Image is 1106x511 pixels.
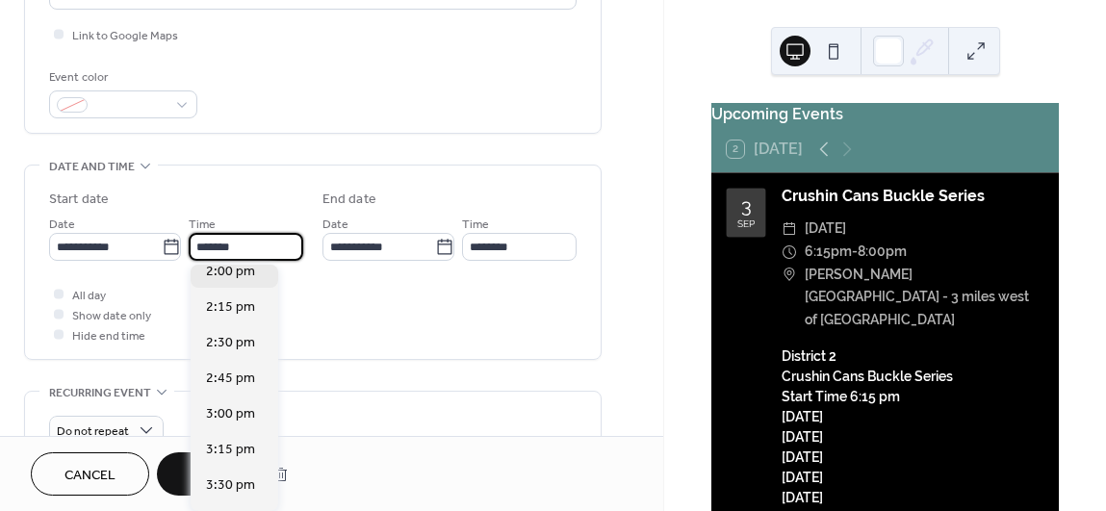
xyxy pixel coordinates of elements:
[462,215,489,235] span: Time
[64,466,116,486] span: Cancel
[57,421,129,443] span: Do not repeat
[782,185,1043,208] div: Crushin Cans Buckle Series
[805,241,852,264] span: 6:15pm
[49,215,75,235] span: Date
[72,26,178,46] span: Link to Google Maps
[72,326,145,346] span: Hide end time
[206,333,255,353] span: 2:30 pm
[322,215,348,235] span: Date
[206,369,255,389] span: 2:45 pm
[49,190,109,210] div: Start date
[206,404,255,424] span: 3:00 pm
[741,196,752,216] div: 3
[206,297,255,318] span: 2:15 pm
[711,103,1059,126] div: Upcoming Events
[322,190,376,210] div: End date
[805,264,1043,332] span: [PERSON_NAME][GEOGRAPHIC_DATA] - 3 miles west of [GEOGRAPHIC_DATA]
[782,264,797,287] div: ​
[49,157,135,177] span: Date and time
[858,241,907,264] span: 8:00pm
[49,67,193,88] div: Event color
[72,306,151,326] span: Show date only
[206,475,255,496] span: 3:30 pm
[206,440,255,460] span: 3:15 pm
[805,217,846,241] span: [DATE]
[31,452,149,496] button: Cancel
[206,262,255,282] span: 2:00 pm
[49,383,151,403] span: Recurring event
[782,217,797,241] div: ​
[782,241,797,264] div: ​
[852,241,858,264] span: -
[72,286,106,306] span: All day
[157,452,256,496] button: Save
[189,215,216,235] span: Time
[737,219,755,229] div: Sep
